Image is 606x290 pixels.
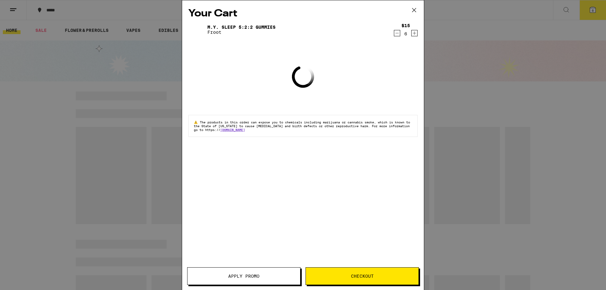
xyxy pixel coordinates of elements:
a: [DOMAIN_NAME] [220,128,245,132]
button: Apply Promo [187,267,300,285]
button: Checkout [306,267,419,285]
h2: Your Cart [188,7,418,21]
span: The products in this order can expose you to chemicals including marijuana or cannabis smoke, whi... [194,120,410,132]
button: Increment [411,30,418,36]
span: Checkout [351,274,374,278]
span: Apply Promo [228,274,259,278]
p: Froot [207,30,276,35]
button: Decrement [394,30,400,36]
div: 6 [401,31,410,36]
img: M.Y. SLEEP 5:2:2 Gummies [188,21,206,38]
a: M.Y. SLEEP 5:2:2 Gummies [207,25,276,30]
span: ⚠️ [194,120,200,124]
div: $15 [401,23,410,28]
